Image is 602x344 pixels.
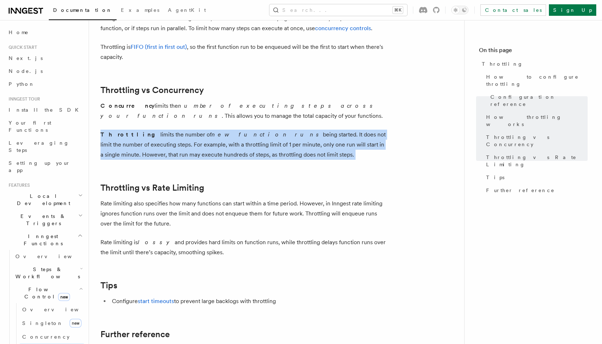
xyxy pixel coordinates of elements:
p: limits the . This allows you to manage the total capacity of your functions. [100,101,387,121]
span: Features [6,182,30,188]
strong: Throttling [100,131,160,138]
a: Contact sales [480,4,546,16]
span: Steps & Workflows [13,266,80,280]
a: Documentation [49,2,117,20]
li: Configure to prevent large backlogs with throttling [110,296,387,306]
a: Further reference [100,329,170,339]
a: Throttling vs Concurrency [483,131,588,151]
kbd: ⌘K [393,6,403,14]
a: Your first Functions [6,116,84,136]
span: Documentation [53,7,112,13]
a: AgentKit [164,2,210,19]
a: Next.js [6,52,84,65]
a: Overview [19,303,84,316]
button: Inngest Functions [6,230,84,250]
a: Throttling vs Rate Limiting [483,151,588,171]
a: How to configure throttling [483,70,588,90]
a: FIFO (first in first out) [131,43,187,50]
a: Tips [100,280,117,290]
a: Setting up your app [6,157,84,177]
span: Setting up your app [9,160,70,173]
a: Overview [13,250,84,263]
span: Tips [486,174,504,181]
span: Inngest tour [6,96,40,102]
p: Rate limiting is and provides hard limits on function runs, while throttling delays function runs... [100,237,387,257]
span: new [58,293,70,301]
em: lossy [138,239,175,246]
a: How throttling works [483,111,588,131]
span: Inngest Functions [6,233,77,247]
span: Quick start [6,45,37,50]
a: Python [6,78,84,90]
a: Further reference [483,184,588,197]
span: Throttling vs Concurrency [486,134,588,148]
span: Overview [15,254,89,259]
span: Leveraging Steps [9,140,69,153]
span: Further reference [486,187,555,194]
span: How to configure throttling [486,73,588,88]
a: Tips [483,171,588,184]
a: Install the SDK [6,103,84,116]
span: Python [9,81,35,87]
button: Steps & Workflows [13,263,84,283]
span: Install the SDK [9,107,83,113]
span: Throttling [482,60,523,68]
a: start timeouts [138,298,174,305]
span: Local Development [6,192,78,207]
span: Next.js [9,55,43,61]
span: Flow Control [13,286,79,300]
button: Events & Triggers [6,210,84,230]
a: Sign Up [549,4,596,16]
span: Home [9,29,29,36]
span: Your first Functions [9,120,51,133]
a: Home [6,26,84,39]
span: Node.js [9,68,43,74]
a: Throttling vs Concurrency [100,85,204,95]
a: Throttling [479,57,588,70]
button: Search...⌘K [269,4,407,16]
span: Throttling vs Rate Limiting [486,154,588,168]
button: Flow Controlnew [13,283,84,303]
a: Concurrency [19,330,84,343]
a: concurrency controls [315,25,371,32]
span: Overview [22,307,96,312]
span: How throttling works [486,113,588,128]
em: number of executing steps across your function runs [100,102,377,119]
a: Node.js [6,65,84,78]
em: new function runs [212,131,323,138]
span: Singleton [22,320,63,326]
h4: On this page [479,46,588,57]
a: Configuration reference [488,90,588,111]
button: Toggle dark mode [451,6,469,14]
button: Local Development [6,190,84,210]
p: Rate limiting also specifies how many functions can start within a time period. However, in Innge... [100,199,387,229]
span: new [70,319,81,327]
a: Throttling vs Rate Limiting [100,183,204,193]
span: AgentKit [168,7,206,13]
span: Concurrency [22,334,70,340]
p: limits the number of being started. It does not limit the number of executing steps. For example,... [100,130,387,160]
span: Configuration reference [490,93,588,108]
a: Leveraging Steps [6,136,84,157]
p: Throttling is , so the first function run to be enqueued will be the first to start when there's ... [100,42,387,62]
strong: Concurrency [100,102,155,109]
span: Events & Triggers [6,213,78,227]
a: Singletonnew [19,316,84,330]
a: Examples [117,2,164,19]
span: Examples [121,7,159,13]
